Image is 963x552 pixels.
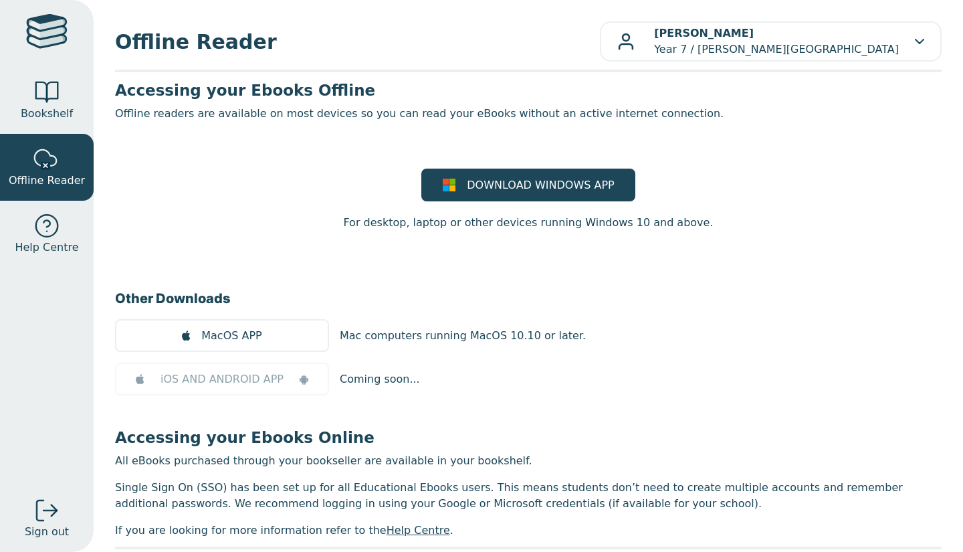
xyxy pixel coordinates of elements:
[21,106,73,122] span: Bookshelf
[160,371,284,387] span: iOS AND ANDROID APP
[25,524,69,540] span: Sign out
[115,428,942,448] h3: Accessing your Ebooks Online
[387,524,450,537] a: Help Centre
[600,21,942,62] button: [PERSON_NAME]Year 7 / [PERSON_NAME][GEOGRAPHIC_DATA]
[115,288,942,308] h3: Other Downloads
[340,328,586,344] p: Mac computers running MacOS 10.10 or later.
[340,371,420,387] p: Coming soon...
[115,80,942,100] h3: Accessing your Ebooks Offline
[115,319,329,352] a: MacOS APP
[421,169,635,201] a: DOWNLOAD WINDOWS APP
[115,453,942,469] p: All eBooks purchased through your bookseller are available in your bookshelf.
[654,25,899,58] p: Year 7 / [PERSON_NAME][GEOGRAPHIC_DATA]
[115,523,942,539] p: If you are looking for more information refer to the .
[115,106,942,122] p: Offline readers are available on most devices so you can read your eBooks without an active inter...
[115,27,600,57] span: Offline Reader
[467,177,614,193] span: DOWNLOAD WINDOWS APP
[343,215,713,231] p: For desktop, laptop or other devices running Windows 10 and above.
[654,27,754,39] b: [PERSON_NAME]
[201,328,261,344] span: MacOS APP
[115,480,942,512] p: Single Sign On (SSO) has been set up for all Educational Ebooks users. This means students don’t ...
[15,240,78,256] span: Help Centre
[9,173,85,189] span: Offline Reader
